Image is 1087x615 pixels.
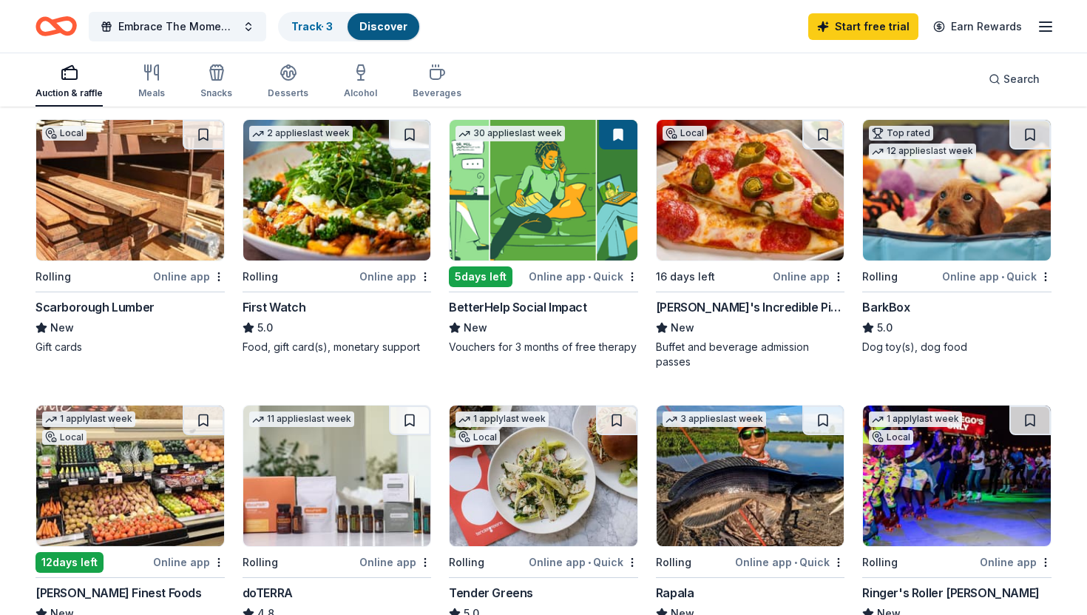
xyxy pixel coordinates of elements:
div: [PERSON_NAME] Finest Foods [35,584,202,602]
div: BarkBox [862,298,910,316]
a: Image for BetterHelp Social Impact30 applieslast week5days leftOnline app•QuickBetterHelp Social ... [449,119,638,354]
a: Start free trial [808,13,918,40]
div: Rolling [243,554,278,571]
button: Meals [138,58,165,107]
div: 12 days left [35,552,104,573]
span: New [50,319,74,337]
img: Image for First Watch [243,120,431,261]
div: Scarborough Lumber [35,298,155,316]
div: 30 applies last week [456,126,565,141]
div: Local [42,430,87,445]
a: Discover [359,20,407,33]
div: Rolling [862,554,898,571]
button: Search [977,64,1052,94]
div: Online app [153,553,225,571]
div: First Watch [243,298,306,316]
div: Rolling [449,554,484,571]
div: Rolling [656,554,691,571]
a: Earn Rewards [924,13,1031,40]
div: Food, gift card(s), monetary support [243,340,432,354]
div: Ringer's Roller [PERSON_NAME] [862,584,1039,602]
div: Online app [359,553,431,571]
img: Image for Rapala [657,406,844,546]
div: Online app [153,267,225,286]
img: Image for BarkBox [863,120,1051,261]
div: 2 applies last week [249,126,353,141]
div: 16 days left [656,268,715,286]
div: Local [42,126,87,141]
span: Search [1003,70,1040,88]
button: Auction & raffle [35,58,103,107]
div: 1 apply last week [456,411,549,427]
div: 11 applies last week [249,411,354,427]
a: Image for John's Incredible PizzaLocal16 days leftOnline app[PERSON_NAME]'s Incredible PizzaNewBu... [656,119,845,369]
div: Online app [359,267,431,286]
span: • [1001,271,1004,283]
span: New [671,319,694,337]
a: Image for First Watch2 applieslast weekRollingOnline appFirst Watch5.0Food, gift card(s), monetar... [243,119,432,354]
div: Alcohol [344,87,377,99]
div: Online app Quick [942,267,1052,286]
div: Vouchers for 3 months of free therapy [449,340,638,354]
div: Meals [138,87,165,99]
img: Image for Tender Greens [450,406,637,546]
button: Beverages [413,58,461,107]
div: Online app [773,267,844,286]
div: doTERRA [243,584,293,602]
div: Rolling [243,268,278,286]
div: Top rated [869,126,933,141]
div: Local [663,126,707,141]
div: 5 days left [449,266,512,287]
a: Image for Scarborough LumberLocalRollingOnline appScarborough LumberNewGift cards [35,119,225,354]
span: New [464,319,487,337]
div: Beverages [413,87,461,99]
img: Image for doTERRA [243,406,431,546]
button: Alcohol [344,58,377,107]
button: Snacks [200,58,232,107]
img: Image for BetterHelp Social Impact [450,120,637,261]
img: Image for Ringer's Roller Rink [863,406,1051,546]
div: Rolling [35,268,71,286]
div: Dog toy(s), dog food [862,340,1052,354]
span: • [794,557,797,568]
div: Local [456,430,500,445]
button: Embrace The Moment - Equine Therapy For [MEDICAL_DATA] Patients, [MEDICAL_DATA] Survivors and Car... [89,12,266,41]
div: Online app [980,553,1052,571]
img: Image for Jensen’s Finest Foods [36,406,224,546]
div: Rapala [656,584,694,602]
div: Online app Quick [735,553,844,571]
a: Home [35,9,77,44]
div: BetterHelp Social Impact [449,298,586,316]
div: [PERSON_NAME]'s Incredible Pizza [656,298,845,316]
span: 5.0 [877,319,893,337]
a: Track· 3 [291,20,333,33]
img: Image for Scarborough Lumber [36,120,224,261]
div: Online app Quick [529,553,638,571]
div: Desserts [268,87,308,99]
a: Image for BarkBoxTop rated12 applieslast weekRollingOnline app•QuickBarkBox5.0Dog toy(s), dog food [862,119,1052,354]
span: • [588,557,591,568]
div: Buffet and beverage admission passes [656,340,845,369]
button: Track· 3Discover [278,12,421,41]
div: Local [869,430,913,445]
div: 12 applies last week [869,144,976,159]
span: Embrace The Moment - Equine Therapy For [MEDICAL_DATA] Patients, [MEDICAL_DATA] Survivors and Car... [118,18,237,36]
img: Image for John's Incredible Pizza [657,120,844,261]
div: 1 apply last week [42,411,135,427]
div: Online app Quick [529,267,638,286]
button: Desserts [268,58,308,107]
span: 5.0 [257,319,273,337]
div: 1 apply last week [869,411,962,427]
span: • [588,271,591,283]
div: Gift cards [35,340,225,354]
div: Auction & raffle [35,87,103,99]
div: Tender Greens [449,584,533,602]
div: Snacks [200,87,232,99]
div: Rolling [862,268,898,286]
div: 3 applies last week [663,411,766,427]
